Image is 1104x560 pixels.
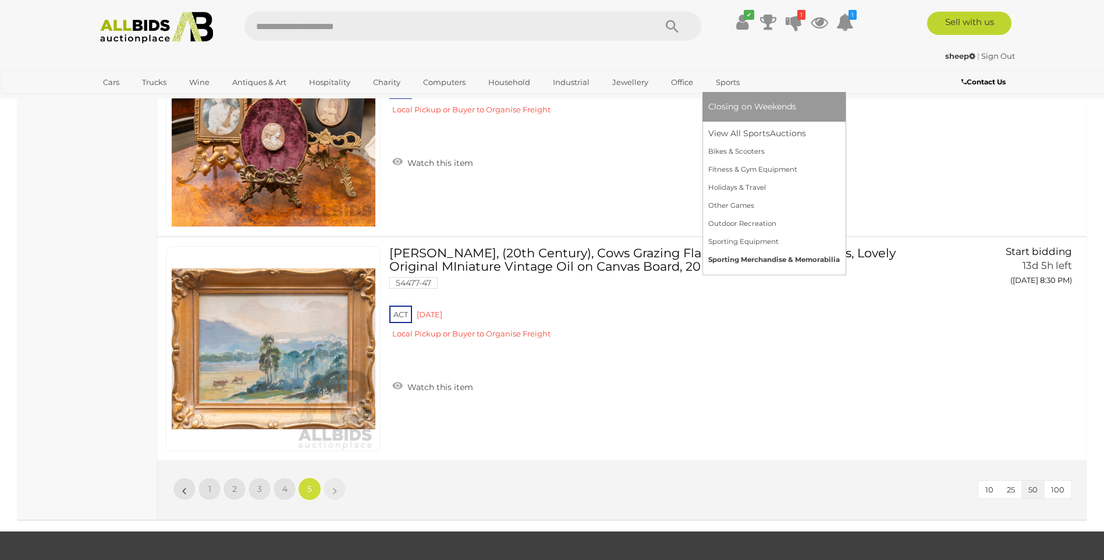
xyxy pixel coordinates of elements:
[182,73,217,92] a: Wine
[301,73,358,92] a: Hospitality
[849,10,857,20] i: 1
[605,73,656,92] a: Jewellery
[927,12,1011,35] a: Sell with us
[172,247,375,451] img: 54477-47a.jpg
[785,12,803,33] a: 1
[223,477,246,501] a: 2
[836,12,854,33] a: 1
[298,477,321,501] a: 5
[985,485,993,494] span: 10
[198,477,221,501] a: 1
[940,246,1075,292] a: Start bidding 13d 5h left ([DATE] 8:30 PM)
[323,477,346,501] a: »
[1006,246,1072,257] span: Start bidding
[172,23,375,226] img: 54477-67a.jpg
[744,10,754,20] i: ✔
[1044,481,1071,499] button: 100
[1051,485,1064,494] span: 100
[257,484,262,494] span: 3
[545,73,597,92] a: Industrial
[1007,485,1015,494] span: 25
[981,51,1015,61] a: Sign Out
[307,484,312,494] span: 5
[225,73,294,92] a: Antiques & Art
[797,10,805,20] i: 1
[481,73,538,92] a: Household
[945,51,977,61] a: sheep
[961,76,1009,88] a: Contact Us
[643,12,701,41] button: Search
[404,158,473,168] span: Watch this item
[95,92,193,111] a: [GEOGRAPHIC_DATA]
[1000,481,1022,499] button: 25
[398,22,923,124] a: Artists Unknown (Circa Late 19th/Early 20th Centuries), Trio of Varied Antique Miniature Portrait...
[416,73,473,92] a: Computers
[208,484,211,494] span: 1
[365,73,408,92] a: Charity
[95,73,127,92] a: Cars
[134,73,174,92] a: Trucks
[398,246,923,348] a: [PERSON_NAME], (20th Century), Cows Grazing Flanked by Blue Mountains, Lovely Original MIniature ...
[248,477,271,501] a: 3
[734,12,751,33] a: ✔
[663,73,701,92] a: Office
[273,477,296,501] a: 4
[389,153,476,171] a: Watch this item
[389,377,476,395] a: Watch this item
[708,73,747,92] a: Sports
[94,12,220,44] img: Allbids.com.au
[945,51,975,61] strong: sheep
[173,477,196,501] a: «
[961,77,1006,86] b: Contact Us
[404,382,473,392] span: Watch this item
[977,51,979,61] span: |
[1028,485,1038,494] span: 50
[1021,481,1045,499] button: 50
[978,481,1000,499] button: 10
[282,484,287,494] span: 4
[232,484,237,494] span: 2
